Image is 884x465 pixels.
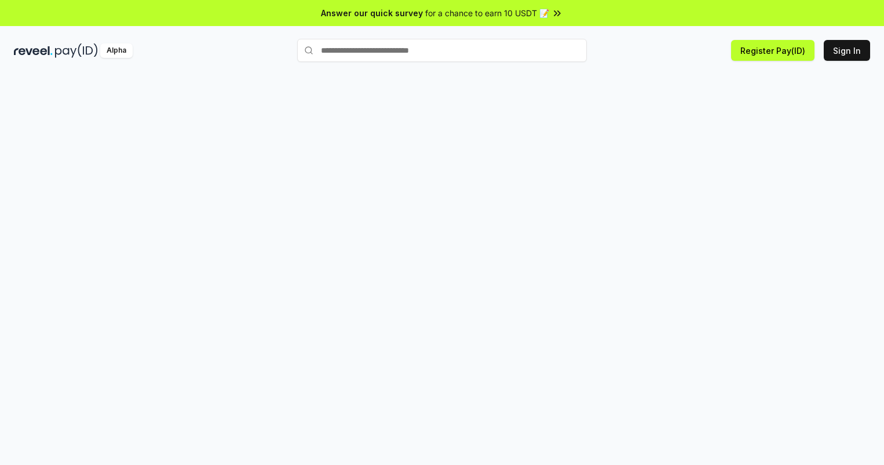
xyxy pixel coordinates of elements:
[55,43,98,58] img: pay_id
[824,40,870,61] button: Sign In
[425,7,549,19] span: for a chance to earn 10 USDT 📝
[14,43,53,58] img: reveel_dark
[321,7,423,19] span: Answer our quick survey
[100,43,133,58] div: Alpha
[731,40,814,61] button: Register Pay(ID)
